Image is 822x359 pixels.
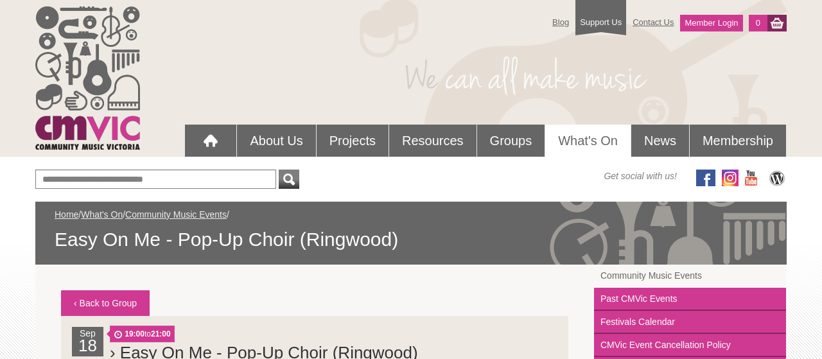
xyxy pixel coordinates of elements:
[545,125,631,157] a: What's On
[722,170,739,186] img: icon-instagram.png
[317,125,389,157] a: Projects
[55,209,78,220] a: Home
[594,311,786,334] a: Festivals Calendar
[125,329,144,338] strong: 19:00
[594,334,786,357] a: CMVic Event Cancellation Policy
[35,6,140,150] img: cmvic_logo.png
[680,15,742,31] a: Member Login
[72,327,103,356] div: Sep
[125,209,227,220] a: Community Music Events
[546,11,575,33] a: Blog
[626,11,680,33] a: Contact Us
[81,209,123,220] a: What's On
[389,125,477,157] a: Resources
[55,227,767,252] span: Easy On Me - Pop-Up Choir (Ringwood)
[61,290,150,316] a: ‹ Back to Group
[749,15,767,31] a: 0
[631,125,689,157] a: News
[151,329,171,338] strong: 21:00
[477,125,545,157] a: Groups
[767,170,787,186] img: CMVic Blog
[690,125,786,157] a: Membership
[604,170,677,182] span: Get social with us!
[110,326,175,342] span: to
[55,208,767,252] div: / / /
[594,288,786,311] a: Past CMVic Events
[594,265,786,288] a: Community Music Events
[75,340,100,356] h2: 18
[237,125,315,157] a: About Us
